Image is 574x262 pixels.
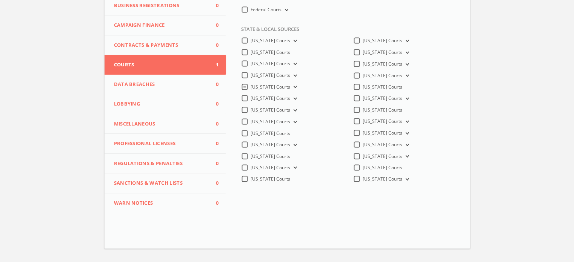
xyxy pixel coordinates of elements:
[114,100,208,108] span: Lobbying
[105,173,226,193] button: Sanctions & Watch Lists0
[363,49,402,55] span: [US_STATE] Courts
[105,15,226,35] button: Campaign Finance0
[402,49,411,56] button: [US_STATE] Courts
[290,107,299,114] button: [US_STATE] Courts
[402,142,411,149] button: [US_STATE] Courts
[105,75,226,95] button: Data Breaches0
[402,176,411,183] button: [US_STATE] Courts
[251,118,290,125] span: [US_STATE] Courts
[251,60,290,67] span: [US_STATE] Courts
[207,120,219,128] span: 0
[363,95,402,101] span: [US_STATE] Courts
[290,95,299,102] button: [US_STATE] Courts
[363,118,402,124] span: [US_STATE] Courts
[402,118,411,125] button: [US_STATE] Courts
[207,179,219,187] span: 0
[251,84,290,90] span: [US_STATE] Courts
[251,176,290,182] span: [US_STATE] Courts
[251,153,290,159] span: [US_STATE] Courts
[251,107,290,113] span: [US_STATE] Courts
[207,100,219,108] span: 0
[207,160,219,167] span: 0
[290,119,299,126] button: [US_STATE] Courts
[114,140,208,147] span: Professional Licenses
[114,199,208,207] span: WARN Notices
[251,164,290,171] span: [US_STATE] Courts
[105,114,226,134] button: Miscellaneous0
[282,7,290,14] button: Federal Courts
[251,72,290,78] span: [US_STATE] Courts
[251,141,290,148] span: [US_STATE] Courts
[114,2,208,9] span: Business Registrations
[114,120,208,128] span: Miscellaneous
[251,6,282,13] span: Federal Courts
[402,95,411,102] button: [US_STATE] Courts
[207,199,219,207] span: 0
[251,95,290,101] span: [US_STATE] Courts
[251,49,290,55] span: [US_STATE] Courts
[207,21,219,29] span: 0
[363,72,402,79] span: [US_STATE] Courts
[207,81,219,88] span: 0
[105,154,226,174] button: Regulations & Penalties0
[363,164,402,171] span: [US_STATE] Courts
[290,38,299,44] button: [US_STATE] Courts
[402,72,411,79] button: [US_STATE] Courts
[207,41,219,49] span: 0
[114,179,208,187] span: Sanctions & Watch Lists
[363,141,402,148] span: [US_STATE] Courts
[402,61,411,68] button: [US_STATE] Courts
[114,81,208,88] span: Data Breaches
[363,61,402,67] span: [US_STATE] Courts
[251,130,290,136] span: [US_STATE] Courts
[402,130,411,137] button: [US_STATE] Courts
[363,130,402,136] span: [US_STATE] Courts
[207,61,219,69] span: 1
[207,2,219,9] span: 0
[105,35,226,55] button: Contracts & Payments0
[290,84,299,90] button: [US_STATE] Courts
[402,153,411,160] button: [US_STATE] Courts
[363,153,402,159] span: [US_STATE] Courts
[207,140,219,147] span: 0
[114,41,208,49] span: Contracts & Payments
[105,94,226,114] button: Lobbying0
[363,176,402,182] span: [US_STATE] Courts
[363,37,402,44] span: [US_STATE] Courts
[363,84,402,90] span: [US_STATE] Courts
[235,26,299,37] span: State & Local Sources
[114,21,208,29] span: Campaign Finance
[363,107,402,113] span: [US_STATE] Courts
[290,142,299,149] button: [US_STATE] Courts
[114,160,208,167] span: Regulations & Penalties
[105,55,226,75] button: Courts1
[402,38,411,44] button: [US_STATE] Courts
[105,193,226,213] button: WARN Notices0
[251,37,290,44] span: [US_STATE] Courts
[290,72,299,79] button: [US_STATE] Courts
[290,164,299,171] button: [US_STATE] Courts
[114,61,208,69] span: Courts
[105,134,226,154] button: Professional Licenses0
[290,61,299,67] button: [US_STATE] Courts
